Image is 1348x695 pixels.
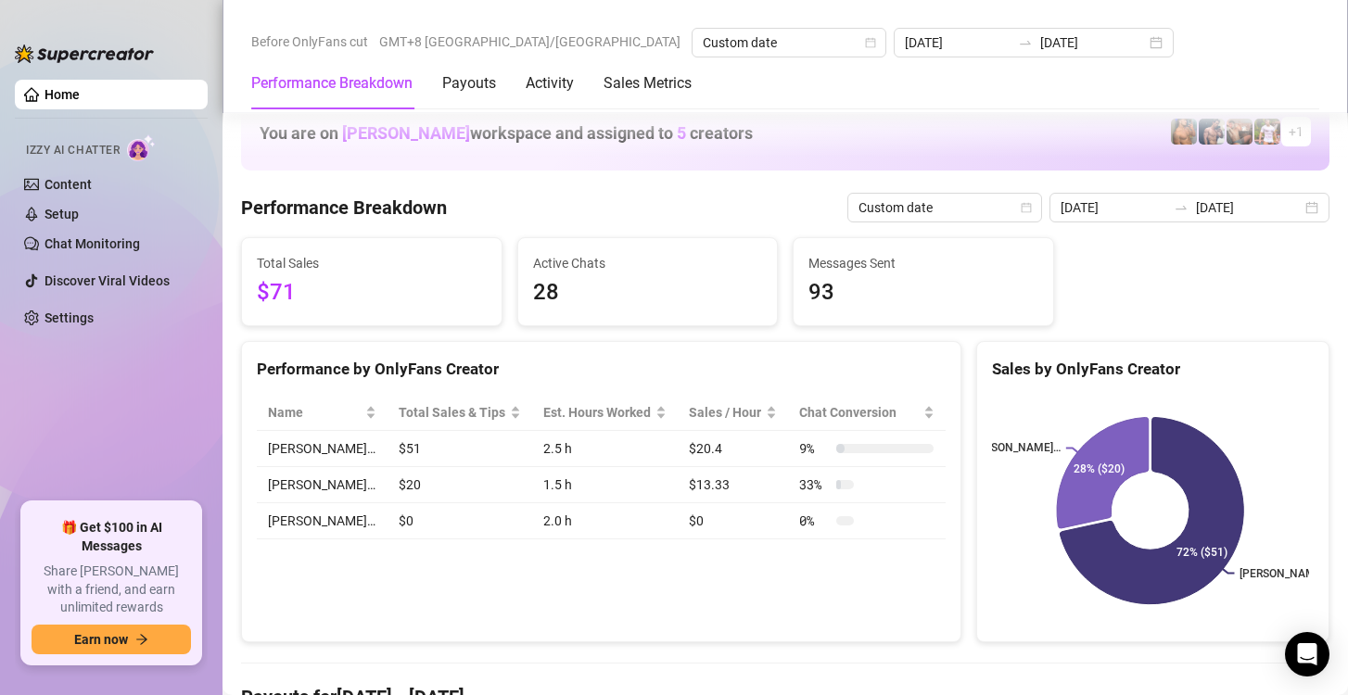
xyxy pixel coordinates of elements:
[1227,119,1253,145] img: Osvaldo
[808,275,1038,310] span: 93
[604,72,692,95] div: Sales Metrics
[865,37,876,48] span: calendar
[442,72,496,95] div: Payouts
[388,431,532,467] td: $51
[32,562,191,617] span: Share [PERSON_NAME] with a friend, and earn unlimited rewards
[532,467,678,503] td: 1.5 h
[257,431,388,467] td: [PERSON_NAME]…
[388,395,532,431] th: Total Sales & Tips
[1061,197,1166,218] input: Start date
[1199,119,1225,145] img: Axel
[26,142,120,159] span: Izzy AI Chatter
[241,195,447,221] h4: Performance Breakdown
[257,275,487,310] span: $71
[532,503,678,539] td: 2.0 h
[533,275,763,310] span: 28
[678,431,788,467] td: $20.4
[858,194,1031,221] span: Custom date
[32,519,191,555] span: 🎁 Get $100 in AI Messages
[689,402,762,423] span: Sales / Hour
[388,467,532,503] td: $20
[15,44,154,63] img: logo-BBDzfeDw.svg
[251,72,413,95] div: Performance Breakdown
[268,402,362,423] span: Name
[1254,119,1280,145] img: Hector
[260,123,753,144] h1: You are on workspace and assigned to creators
[808,253,1038,273] span: Messages Sent
[399,402,506,423] span: Total Sales & Tips
[45,207,79,221] a: Setup
[678,503,788,539] td: $0
[257,467,388,503] td: [PERSON_NAME]…
[799,511,829,531] span: 0 %
[1240,567,1333,580] text: [PERSON_NAME]…
[32,625,191,654] button: Earn nowarrow-right
[388,503,532,539] td: $0
[677,123,686,143] span: 5
[1174,200,1189,215] span: to
[45,177,92,192] a: Content
[678,467,788,503] td: $13.33
[342,123,470,143] span: [PERSON_NAME]
[799,474,829,495] span: 33 %
[1021,202,1032,213] span: calendar
[1174,200,1189,215] span: swap-right
[251,28,368,56] span: Before OnlyFans cut
[257,503,388,539] td: [PERSON_NAME]…
[1196,197,1302,218] input: End date
[379,28,680,56] span: GMT+8 [GEOGRAPHIC_DATA]/[GEOGRAPHIC_DATA]
[1040,32,1146,53] input: End date
[127,134,156,161] img: AI Chatter
[1171,119,1197,145] img: JG
[678,395,788,431] th: Sales / Hour
[543,402,652,423] div: Est. Hours Worked
[532,431,678,467] td: 2.5 h
[257,395,388,431] th: Name
[799,438,829,459] span: 9 %
[992,357,1314,382] div: Sales by OnlyFans Creator
[526,72,574,95] div: Activity
[533,253,763,273] span: Active Chats
[45,310,94,325] a: Settings
[799,402,920,423] span: Chat Conversion
[135,633,148,646] span: arrow-right
[1018,35,1033,50] span: swap-right
[1018,35,1033,50] span: to
[788,395,946,431] th: Chat Conversion
[45,87,80,102] a: Home
[45,273,170,288] a: Discover Viral Videos
[257,253,487,273] span: Total Sales
[905,32,1011,53] input: Start date
[257,357,946,382] div: Performance by OnlyFans Creator
[74,632,128,647] span: Earn now
[968,442,1061,455] text: [PERSON_NAME]…
[1289,121,1303,142] span: + 1
[45,236,140,251] a: Chat Monitoring
[1285,632,1329,676] div: Open Intercom Messenger
[703,29,875,57] span: Custom date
